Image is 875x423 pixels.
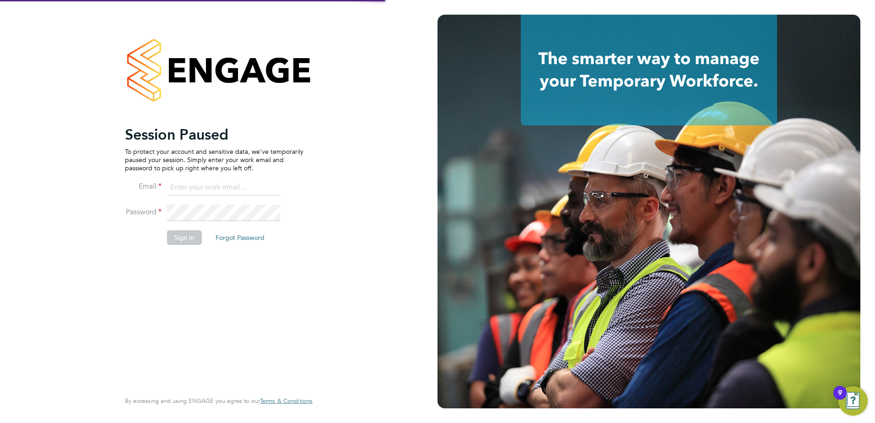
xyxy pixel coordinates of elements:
[125,207,162,217] label: Password
[838,386,868,416] button: Open Resource Center, 9 new notifications
[208,230,272,245] button: Forgot Password
[260,397,313,405] a: Terms & Conditions
[125,182,162,191] label: Email
[125,125,303,144] h2: Session Paused
[125,397,313,405] span: By accessing and using ENGAGE you agree to our
[167,179,280,196] input: Enter your work email...
[167,230,202,245] button: Sign In
[125,147,303,173] p: To protect your account and sensitive data, we've temporarily paused your session. Simply enter y...
[838,393,842,405] div: 9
